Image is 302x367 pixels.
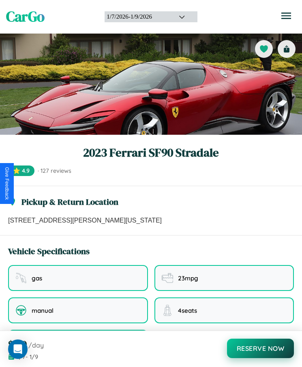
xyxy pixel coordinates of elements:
[8,144,294,161] h1: 2023 Ferrari SF90 Stradale
[28,341,44,349] span: /day
[8,216,294,225] p: [STREET_ADDRESS][PERSON_NAME][US_STATE]
[8,337,27,351] span: $ 130
[178,274,198,282] span: 23 mpg
[8,165,34,176] span: ⭐ 4.9
[15,272,27,284] img: fuel type
[227,339,294,358] button: Reserve Now
[32,307,54,314] span: manual
[8,339,28,359] div: Open Intercom Messenger
[6,7,45,26] span: CarGo
[21,196,118,208] h3: Pickup & Return Location
[38,167,71,174] span: · 127 reviews
[17,353,38,361] span: 1 / 7 - 1 / 9
[4,167,10,200] div: Give Feedback
[178,307,197,314] span: 4 seats
[107,13,169,20] div: 1 / 7 / 2026 - 1 / 9 / 2026
[8,245,90,257] h3: Vehicle Specifications
[162,305,173,316] img: seating
[162,272,173,284] img: fuel efficiency
[32,274,42,282] span: gas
